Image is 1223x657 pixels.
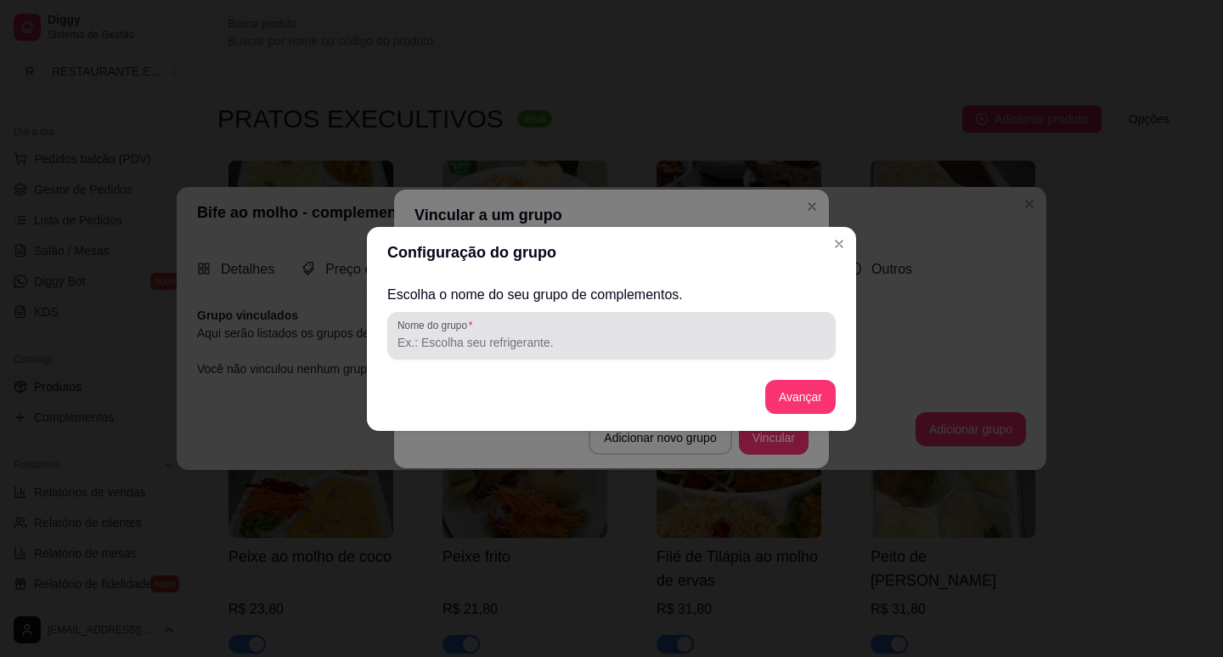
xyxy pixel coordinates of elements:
button: Avançar [765,380,836,414]
button: Close [826,230,853,258]
label: Nome do grupo [397,318,478,332]
h2: Escolha o nome do seu grupo de complementos. [387,285,836,305]
input: Nome do grupo [397,334,826,351]
header: Configuração do grupo [367,227,856,278]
